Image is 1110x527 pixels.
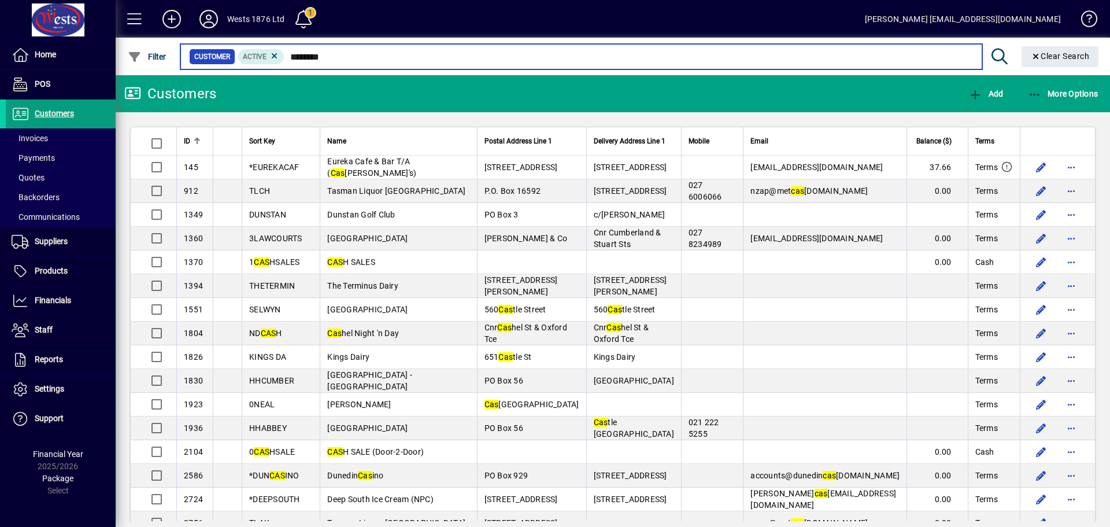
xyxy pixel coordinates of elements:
em: Cas [327,329,342,338]
span: 2724 [184,495,203,504]
button: Add [153,9,190,30]
span: Cash [975,446,994,458]
button: More options [1062,466,1081,485]
span: More Options [1028,89,1098,98]
em: Cas [358,471,372,480]
a: Home [6,40,116,69]
span: P.O. Box 16592 [484,186,541,196]
button: Edit [1032,490,1050,508]
span: 1370 [184,257,203,267]
span: Cnr hel St & Oxford Tce [594,323,649,344]
span: Cnr hel St & Oxford Tce [484,323,567,344]
span: Cnr Cumberland & Stuart Sts [594,228,661,249]
em: CAS [261,329,276,338]
span: [EMAIL_ADDRESS][DOMAIN_NAME] [750,234,883,243]
span: Package [42,474,73,483]
span: Quotes [12,173,45,182]
span: Kings Dairy [327,352,369,362]
span: 1830 [184,376,203,385]
button: Edit [1032,182,1050,200]
span: 560 tle Street [484,305,546,314]
td: 0.00 [906,464,967,488]
button: Edit [1032,443,1050,461]
span: Tasman Liquor [GEOGRAPHIC_DATA] [327,186,465,196]
span: [STREET_ADDRESS] [594,163,667,172]
span: Name [327,135,346,148]
span: Support [35,414,64,423]
span: 1360 [184,234,203,243]
span: 0 HSALE [249,447,295,456]
em: cas [823,471,836,480]
span: [PERSON_NAME] [EMAIL_ADDRESS][DOMAIN_NAME] [750,489,896,510]
span: Customers [35,109,74,118]
span: DUNSTAN [249,210,286,219]
span: 145 [184,163,198,172]
span: [GEOGRAPHIC_DATA] [327,234,408,243]
span: [GEOGRAPHIC_DATA] - [GEOGRAPHIC_DATA] [327,370,412,391]
span: 021 222 5255 [689,418,719,438]
div: Mobile [689,135,737,148]
a: Quotes [6,168,116,187]
button: Edit [1032,419,1050,437]
button: More options [1062,158,1081,176]
span: TLCH [249,186,270,196]
span: Delivery Address Line 1 [594,135,665,148]
span: Dunedin ino [327,471,383,480]
span: [GEOGRAPHIC_DATA] [484,400,579,409]
span: [GEOGRAPHIC_DATA] [327,423,408,433]
span: Suppliers [35,237,68,246]
button: Profile [190,9,227,30]
div: Customers [124,84,216,103]
span: [STREET_ADDRESS] [594,495,667,504]
span: HHABBEY [249,423,287,433]
td: 0.00 [906,440,967,464]
span: Settings [35,384,64,393]
span: Terms [975,233,998,244]
span: POS [35,79,50,89]
button: More options [1062,277,1081,295]
span: 1936 [184,423,203,433]
span: Filter [128,52,166,61]
span: PO Box 56 [484,423,523,433]
a: Payments [6,148,116,168]
em: Cas [498,305,513,314]
a: Settings [6,375,116,404]
span: Terms [975,185,998,197]
em: Cas [606,323,621,332]
em: Cas [484,400,499,409]
span: c/[PERSON_NAME] [594,210,665,219]
span: 1923 [184,400,203,409]
span: [PERSON_NAME] [327,400,391,409]
span: The Terminus Dairy [327,281,398,290]
button: More options [1062,490,1081,508]
em: CAS [269,471,285,480]
span: Email [750,135,768,148]
span: [STREET_ADDRESS] [484,163,558,172]
a: Backorders [6,187,116,207]
span: tle [GEOGRAPHIC_DATA] [594,418,674,438]
span: KINGS DA [249,352,286,362]
mat-chip: Activation Status: Active [238,49,284,64]
span: accounts@dunedin [DOMAIN_NAME] [750,471,900,480]
td: 0.00 [906,250,967,274]
button: Edit [1032,277,1050,295]
em: Cas [498,352,513,362]
span: Terms [975,209,998,220]
span: Payments [12,153,55,163]
button: Edit [1032,324,1050,342]
button: Edit [1032,158,1050,176]
span: Terms [975,161,998,173]
span: [GEOGRAPHIC_DATA] [327,305,408,314]
a: Communications [6,207,116,227]
em: Cas [594,418,608,427]
em: Cas [331,168,345,178]
span: 2104 [184,447,203,456]
a: Suppliers [6,227,116,256]
span: 027 8234989 [689,228,722,249]
span: Products [35,266,68,275]
a: Reports [6,345,116,374]
span: [EMAIL_ADDRESS][DOMAIN_NAME] [750,163,883,172]
a: Knowledge Base [1072,2,1096,40]
span: 560 tle Street [594,305,656,314]
span: 651 tle St [484,352,532,362]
